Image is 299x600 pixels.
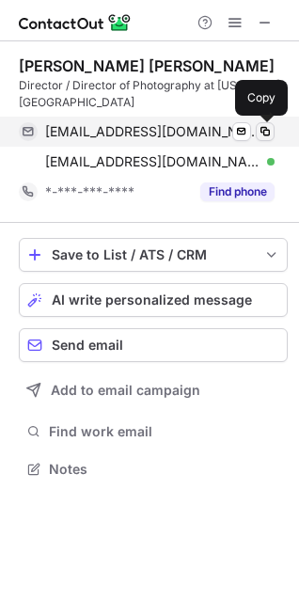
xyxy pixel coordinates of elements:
span: Find work email [49,423,280,440]
span: Add to email campaign [51,383,200,398]
span: Send email [52,338,123,353]
img: ContactOut v5.3.10 [19,11,132,34]
div: [PERSON_NAME] [PERSON_NAME] [19,56,275,75]
span: [EMAIL_ADDRESS][DOMAIN_NAME] [45,153,260,170]
button: Notes [19,456,288,482]
span: [EMAIL_ADDRESS][DOMAIN_NAME] [45,123,260,140]
div: Director / Director of Photography at [US_STATE][GEOGRAPHIC_DATA] [19,77,288,111]
button: AI write personalized message [19,283,288,317]
button: Add to email campaign [19,373,288,407]
button: save-profile-one-click [19,238,288,272]
button: Send email [19,328,288,362]
div: Save to List / ATS / CRM [52,247,255,262]
button: Reveal Button [200,182,275,201]
span: Notes [49,461,280,478]
button: Find work email [19,418,288,445]
span: AI write personalized message [52,292,252,308]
